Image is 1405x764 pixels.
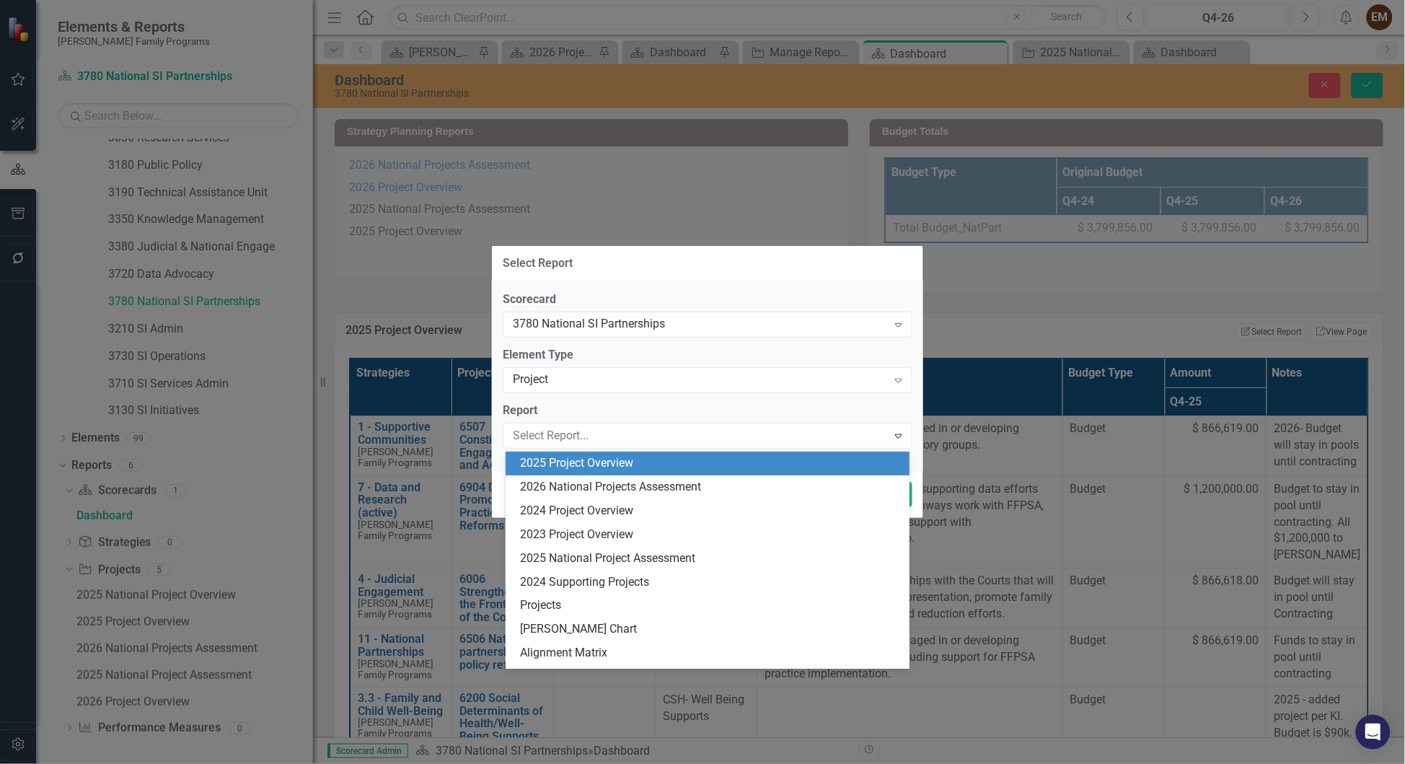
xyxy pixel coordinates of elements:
[520,455,901,472] div: 2025 Project Overview
[513,317,887,333] div: 3780 National SI Partnerships
[520,479,901,496] div: 2026 National Projects Assessment
[513,372,887,388] div: Project
[520,621,901,638] div: [PERSON_NAME] Chart
[520,527,901,543] div: 2023 Project Overview
[520,503,901,519] div: 2024 Project Overview
[520,597,901,614] div: Projects
[503,257,573,270] div: Select Report
[520,550,901,567] div: 2025 National Project Assessment
[1356,715,1391,750] div: Open Intercom Messenger
[520,574,901,591] div: 2024 Supporting Projects
[503,291,912,308] label: Scorecard
[503,403,912,419] label: Report
[520,645,901,662] div: Alignment Matrix
[503,347,912,364] label: Element Type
